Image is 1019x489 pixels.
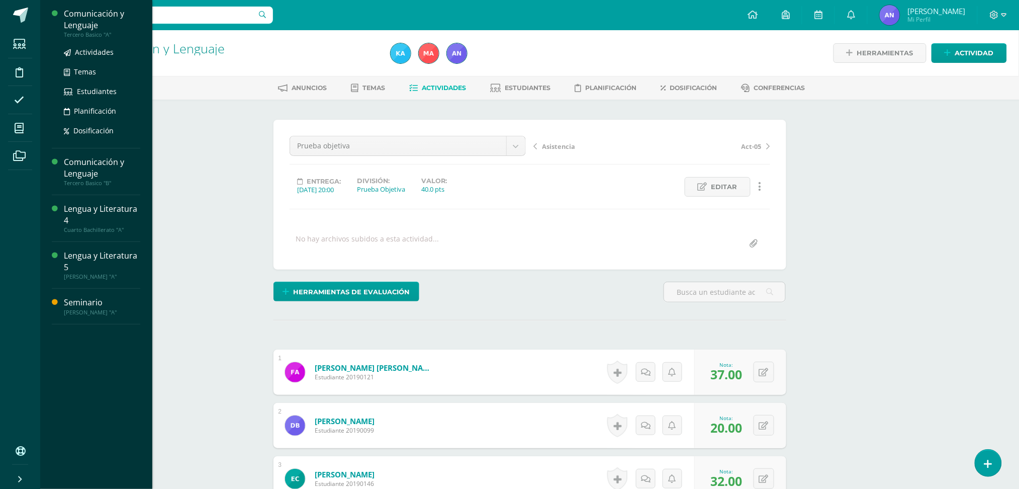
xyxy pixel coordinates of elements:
img: faa1a398d1658442d581cdbcafd9680c.png [285,416,305,436]
a: Comunicación y LenguajeTercero Basico "B" [64,156,140,187]
a: Herramientas [833,43,927,63]
a: Lengua y Literatura 5[PERSON_NAME] "A" [64,250,140,280]
div: Nota: [711,361,743,368]
div: Comunicación y Lenguaje [64,156,140,180]
div: [PERSON_NAME] "A" [64,273,140,280]
div: 40.0 pts [422,185,447,194]
div: Seminario [64,297,140,308]
a: Asistencia [534,141,652,151]
input: Busca un estudiante aquí... [664,282,785,302]
a: Conferencias [742,80,805,96]
span: Estudiante 20190146 [315,479,375,488]
a: Planificación [64,105,140,117]
span: Temas [362,84,385,92]
a: [PERSON_NAME] [315,469,375,479]
div: Nota: [711,468,743,475]
a: Temas [351,80,385,96]
span: Actividades [422,84,466,92]
a: Planificación [575,80,636,96]
span: Actividades [75,47,114,57]
div: Prueba Objetiva [357,185,406,194]
div: Comunicación y Lenguaje [64,8,140,31]
a: [PERSON_NAME] [PERSON_NAME] [315,363,435,373]
span: Planificación [74,106,116,116]
div: Cuarto Bachillerato "A" [64,226,140,233]
span: Anuncios [292,84,327,92]
span: 37.00 [711,366,743,383]
span: Editar [711,178,737,196]
label: División: [357,177,406,185]
a: Actividad [932,43,1007,63]
a: Actividades [64,46,140,58]
a: Herramientas de evaluación [273,282,419,301]
span: [PERSON_NAME] [907,6,965,16]
a: Lengua y Literatura 4Cuarto Bachillerato "A" [64,203,140,233]
span: Entrega: [307,178,341,185]
div: No hay archivos subidos a esta actividad... [296,234,439,254]
div: Nota: [711,415,743,422]
a: Comunicación y LenguajeTercero Basico "A" [64,8,140,38]
a: Estudiantes [64,86,140,97]
a: Actividades [409,80,466,96]
input: Busca un usuario... [47,7,273,24]
a: Dosificación [64,125,140,136]
a: Act-05 [652,141,770,151]
img: 0183f867e09162c76e2065f19ee79ccf.png [419,43,439,63]
span: Estudiante 20190121 [315,373,435,381]
a: Temas [64,66,140,77]
span: Estudiantes [505,84,550,92]
span: Conferencias [754,84,805,92]
span: Actividad [955,44,994,62]
div: Tercero Basico 'A' [78,55,379,65]
div: Tercero Basico "A" [64,31,140,38]
span: Dosificación [670,84,717,92]
span: Estudiantes [77,87,117,96]
h1: Comunicación y Lenguaje [78,41,379,55]
div: Lengua y Literatura 5 [64,250,140,273]
span: 20.00 [711,419,743,436]
span: Temas [74,67,96,76]
span: Estudiante 20190099 [315,426,375,435]
a: Seminario[PERSON_NAME] "A" [64,297,140,315]
span: Prueba objetiva [298,136,499,155]
div: Lengua y Literatura 4 [64,203,140,226]
img: 258196113818b181416f1cb94741daed.png [391,43,411,63]
span: Herramientas [857,44,913,62]
img: dfc161cbb64dec876014c94b69ab9e1d.png [880,5,900,25]
span: Asistencia [542,142,576,151]
span: Planificación [585,84,636,92]
span: Herramientas de evaluación [293,283,410,301]
a: [PERSON_NAME] [315,416,375,426]
div: Tercero Basico "B" [64,180,140,187]
label: Valor: [422,177,447,185]
span: Act-05 [742,142,762,151]
img: f4b91b1b963523eb69cba10cd2f6e706.png [285,362,305,382]
div: [PERSON_NAME] "A" [64,309,140,316]
img: e5c295dda3918d1d3cf7668ea846bc4a.png [285,469,305,489]
div: [DATE] 20:00 [298,185,341,194]
span: Dosificación [73,126,114,135]
img: dfc161cbb64dec876014c94b69ab9e1d.png [447,43,467,63]
a: Dosificación [661,80,717,96]
span: Mi Perfil [907,15,965,24]
a: Anuncios [278,80,327,96]
a: Estudiantes [490,80,550,96]
a: Prueba objetiva [290,136,525,155]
